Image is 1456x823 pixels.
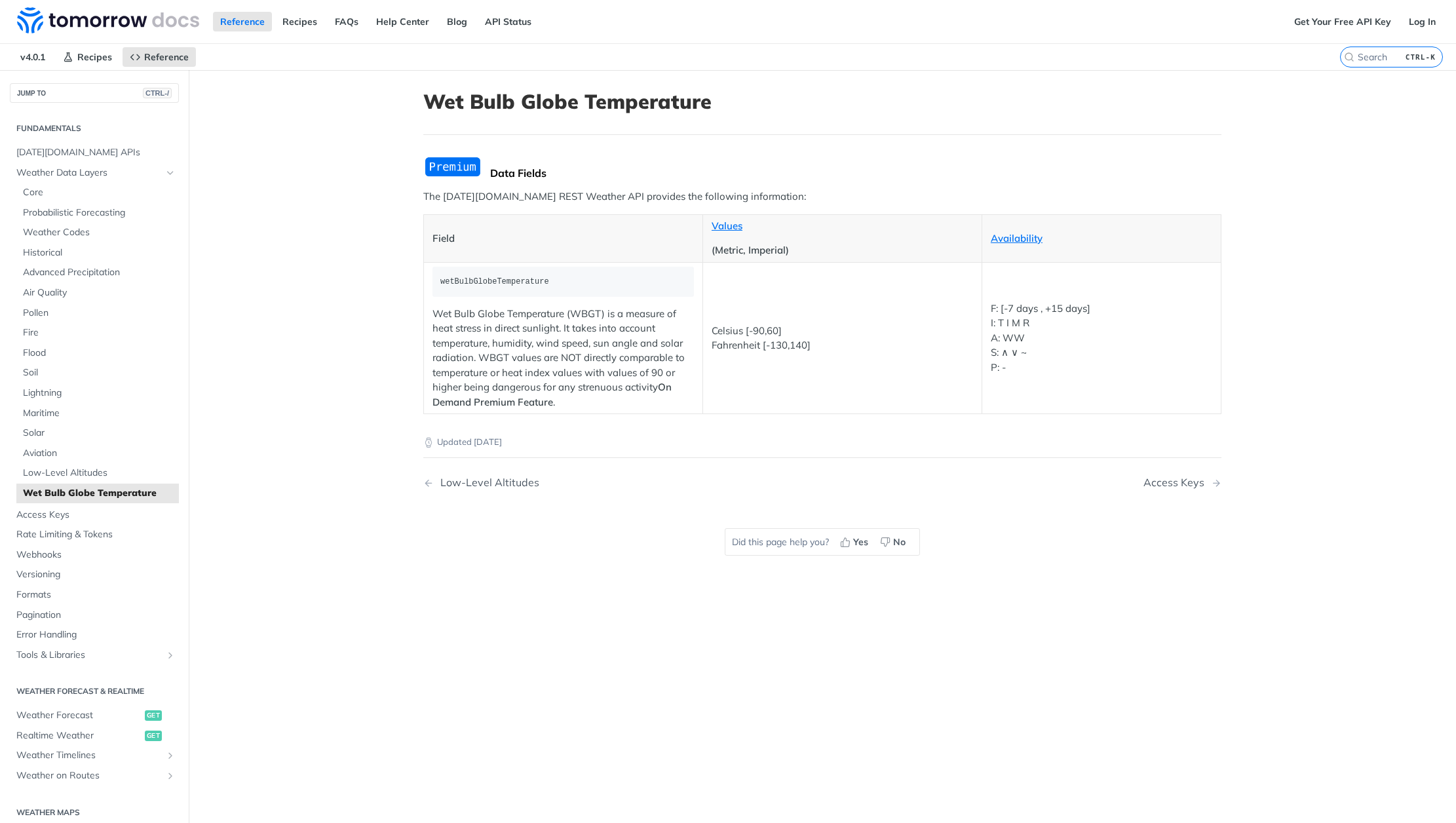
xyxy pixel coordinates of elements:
button: Yes [835,532,875,552]
a: API Status [478,12,539,31]
kbd: CTRL-K [1402,50,1439,64]
a: Fire [16,323,179,343]
a: Wet Bulb Globe Temperature [16,484,179,503]
div: Access Keys [1143,476,1211,489]
span: Weather Forecast [16,709,142,722]
a: Weather on RoutesShow subpages for Weather on Routes [10,766,179,786]
span: Historical [23,246,176,259]
span: wetBulbGlobeTemperature [440,277,549,286]
button: No [875,532,913,552]
span: Pagination [16,609,176,622]
button: Hide subpages for Weather Data Layers [165,168,176,178]
span: Fire [23,326,176,339]
svg: Search [1344,52,1354,62]
span: Rate Limiting & Tokens [16,528,176,541]
a: Next Page: Access Keys [1143,476,1221,489]
a: Blog [440,12,474,31]
span: Air Quality [23,286,176,299]
span: Weather Codes [23,226,176,239]
span: Maritime [23,407,176,420]
strong: On Demand Premium Feature [432,381,672,408]
a: Historical [16,243,179,263]
span: No [893,535,906,549]
a: Recipes [56,47,119,67]
span: Weather Timelines [16,749,162,762]
a: Solar [16,423,179,443]
p: F: [-7 days , +15 days] I: T I M R A: WW S: ∧ ∨ ~ P: - [991,301,1212,375]
h2: Weather Maps [10,807,179,818]
a: Lightning [16,383,179,403]
a: Weather Codes [16,223,179,242]
span: Low-Level Altitudes [23,467,176,480]
span: Solar [23,427,176,440]
button: Show subpages for Tools & Libraries [165,650,176,660]
a: Pagination [10,605,179,625]
a: Probabilistic Forecasting [16,203,179,223]
span: [DATE][DOMAIN_NAME] APIs [16,146,176,159]
span: Lightning [23,387,176,400]
p: (Metric, Imperial) [712,243,973,258]
span: Reference [144,51,189,63]
a: Core [16,183,179,202]
span: Probabilistic Forecasting [23,206,176,220]
p: Wet Bulb Globe Temperature (WBGT) is a measure of heat stress in direct sunlight. It takes into a... [432,307,694,410]
div: Low-Level Altitudes [434,476,539,489]
span: Wet Bulb Globe Temperature [23,487,176,500]
span: get [145,731,162,741]
a: Help Center [369,12,436,31]
a: [DATE][DOMAIN_NAME] APIs [10,143,179,163]
span: v4.0.1 [13,47,52,67]
a: Soil [16,363,179,383]
span: Webhooks [16,548,176,562]
a: Log In [1402,12,1443,31]
a: Advanced Precipitation [16,263,179,282]
span: Aviation [23,447,176,460]
a: Rate Limiting & Tokens [10,525,179,545]
span: Advanced Precipitation [23,266,176,279]
a: Maritime [16,404,179,423]
span: Weather Data Layers [16,166,162,180]
a: Access Keys [10,505,179,525]
a: Recipes [275,12,324,31]
a: Values [712,220,742,232]
a: Previous Page: Low-Level Altitudes [423,476,765,489]
span: Weather on Routes [16,769,162,782]
span: Flood [23,347,176,360]
a: Weather TimelinesShow subpages for Weather Timelines [10,746,179,765]
h2: Weather Forecast & realtime [10,685,179,697]
span: Soil [23,366,176,379]
a: Availability [991,232,1043,244]
span: Tools & Libraries [16,649,162,662]
a: Error Handling [10,625,179,645]
p: Celsius [-90,60] Fahrenheit [-130,140] [712,324,973,353]
span: Error Handling [16,628,176,641]
span: Access Keys [16,508,176,522]
img: Tomorrow.io Weather API Docs [17,7,199,33]
a: Reference [123,47,196,67]
a: Weather Forecastget [10,706,179,725]
span: get [145,710,162,721]
a: Aviation [16,444,179,463]
h2: Fundamentals [10,123,179,134]
span: Formats [16,588,176,602]
button: Show subpages for Weather Timelines [165,750,176,761]
h1: Wet Bulb Globe Temperature [423,90,1221,113]
a: Low-Level Altitudes [16,463,179,483]
a: Realtime Weatherget [10,726,179,746]
nav: Pagination Controls [423,463,1221,502]
a: Versioning [10,565,179,584]
a: Get Your Free API Key [1287,12,1398,31]
span: Realtime Weather [16,729,142,742]
a: Air Quality [16,283,179,303]
span: Core [23,186,176,199]
a: Pollen [16,303,179,323]
a: Reference [213,12,272,31]
button: JUMP TOCTRL-/ [10,83,179,103]
a: FAQs [328,12,366,31]
p: The [DATE][DOMAIN_NAME] REST Weather API provides the following information: [423,189,1221,204]
div: Data Fields [490,166,1221,180]
p: Updated [DATE] [423,436,1221,449]
div: Did this page help you? [725,528,920,556]
a: Tools & LibrariesShow subpages for Tools & Libraries [10,645,179,665]
p: Field [432,231,694,246]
